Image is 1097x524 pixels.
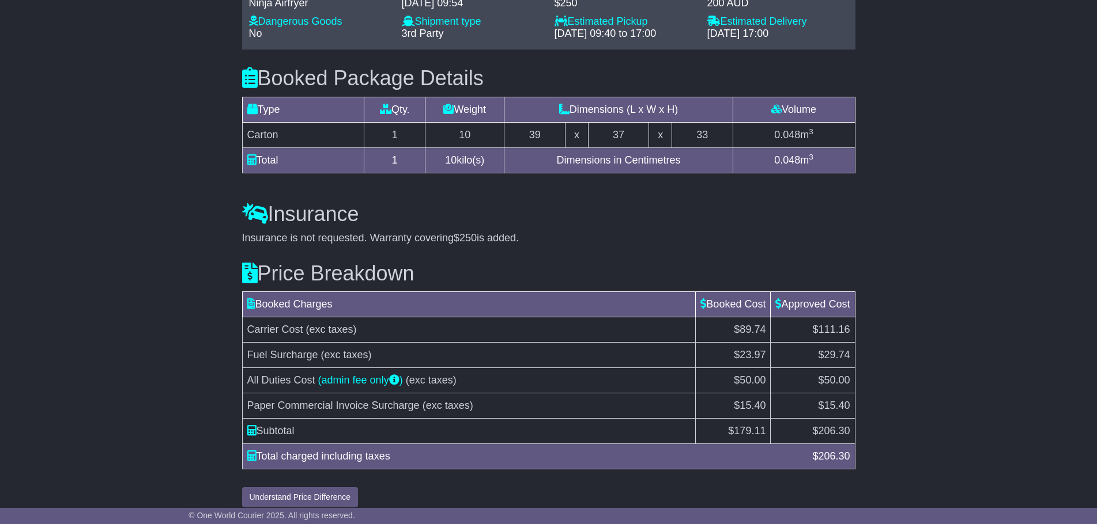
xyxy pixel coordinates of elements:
[734,400,766,411] span: $15.40
[318,374,403,386] a: (admin fee only)
[504,122,566,147] td: 39
[707,16,849,28] div: Estimated Delivery
[423,400,473,411] span: (exc taxes)
[733,97,855,122] td: Volume
[321,349,372,360] span: (exc taxes)
[734,324,766,335] span: $89.74
[774,154,800,166] span: 0.048
[406,374,457,386] span: (exc taxes)
[247,324,303,335] span: Carrier Cost
[242,203,855,226] h3: Insurance
[189,511,355,520] span: © One World Courier 2025. All rights reserved.
[306,324,357,335] span: (exc taxes)
[806,449,855,464] div: $
[774,129,800,141] span: 0.048
[247,400,420,411] span: Paper Commercial Invoice Surcharge
[734,425,766,436] span: 179.11
[247,374,315,386] span: All Duties Cost
[364,122,425,147] td: 1
[504,97,733,122] td: Dimensions (L x W x H)
[812,324,850,335] span: $111.16
[555,16,696,28] div: Estimated Pickup
[734,349,766,360] span: $23.97
[733,147,855,173] td: m
[672,122,733,147] td: 33
[445,154,457,166] span: 10
[242,67,855,90] h3: Booked Package Details
[818,374,850,386] span: $50.00
[504,147,733,173] td: Dimensions in Centimetres
[454,232,477,244] span: $250
[242,449,807,464] div: Total charged including taxes
[242,97,364,122] td: Type
[242,147,364,173] td: Total
[818,400,850,411] span: $15.40
[249,28,262,39] span: No
[707,28,849,40] div: [DATE] 17:00
[242,232,855,245] div: Insurance is not requested. Warranty covering is added.
[818,450,850,462] span: 206.30
[696,292,771,317] td: Booked Cost
[242,262,855,285] h3: Price Breakdown
[818,425,850,436] span: 206.30
[809,127,813,136] sup: 3
[402,28,444,39] span: 3rd Party
[425,122,504,147] td: 10
[247,349,318,360] span: Fuel Surcharge
[649,122,672,147] td: x
[818,349,850,360] span: $29.74
[733,122,855,147] td: m
[588,122,649,147] td: 37
[809,153,813,161] sup: 3
[771,292,855,317] td: Approved Cost
[242,419,696,444] td: Subtotal
[425,97,504,122] td: Weight
[425,147,504,173] td: kilo(s)
[566,122,588,147] td: x
[242,292,696,317] td: Booked Charges
[734,374,766,386] span: $50.00
[555,28,696,40] div: [DATE] 09:40 to 17:00
[249,16,390,28] div: Dangerous Goods
[242,122,364,147] td: Carton
[364,147,425,173] td: 1
[364,97,425,122] td: Qty.
[402,16,543,28] div: Shipment type
[771,419,855,444] td: $
[696,419,771,444] td: $
[242,487,359,507] button: Understand Price Difference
